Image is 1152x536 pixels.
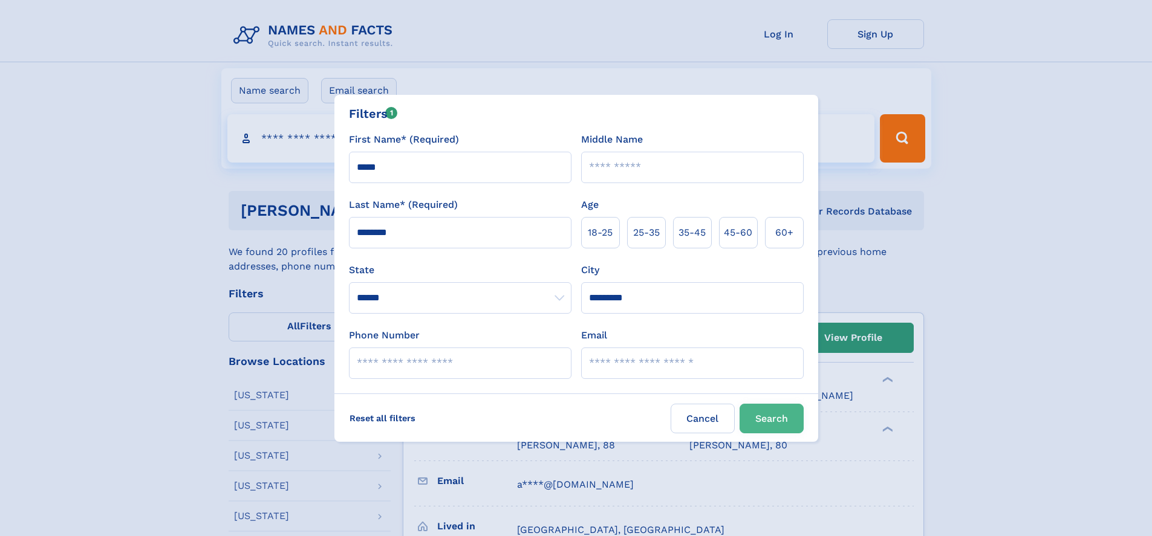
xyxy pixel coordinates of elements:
[581,198,599,212] label: Age
[740,404,804,433] button: Search
[349,132,459,147] label: First Name* (Required)
[588,225,613,240] span: 18‑25
[349,328,420,343] label: Phone Number
[349,105,398,123] div: Filters
[775,225,793,240] span: 60+
[581,328,607,343] label: Email
[671,404,735,433] label: Cancel
[349,263,571,277] label: State
[349,198,458,212] label: Last Name* (Required)
[342,404,423,433] label: Reset all filters
[581,132,643,147] label: Middle Name
[679,225,706,240] span: 35‑45
[633,225,660,240] span: 25‑35
[724,225,752,240] span: 45‑60
[581,263,599,277] label: City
